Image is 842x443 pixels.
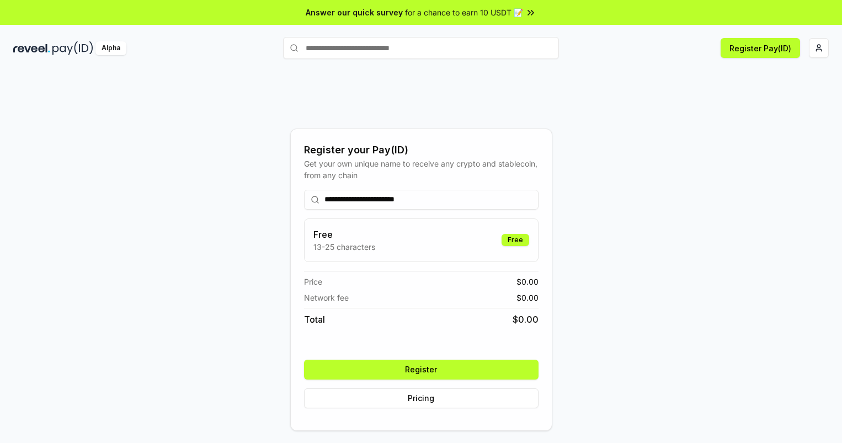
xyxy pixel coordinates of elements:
[52,41,93,55] img: pay_id
[306,7,403,18] span: Answer our quick survey
[304,276,322,287] span: Price
[304,388,539,408] button: Pricing
[304,158,539,181] div: Get your own unique name to receive any crypto and stablecoin, from any chain
[516,292,539,303] span: $ 0.00
[304,313,325,326] span: Total
[304,142,539,158] div: Register your Pay(ID)
[313,228,375,241] h3: Free
[721,38,800,58] button: Register Pay(ID)
[304,292,349,303] span: Network fee
[405,7,523,18] span: for a chance to earn 10 USDT 📝
[95,41,126,55] div: Alpha
[304,360,539,380] button: Register
[313,241,375,253] p: 13-25 characters
[502,234,529,246] div: Free
[13,41,50,55] img: reveel_dark
[516,276,539,287] span: $ 0.00
[513,313,539,326] span: $ 0.00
